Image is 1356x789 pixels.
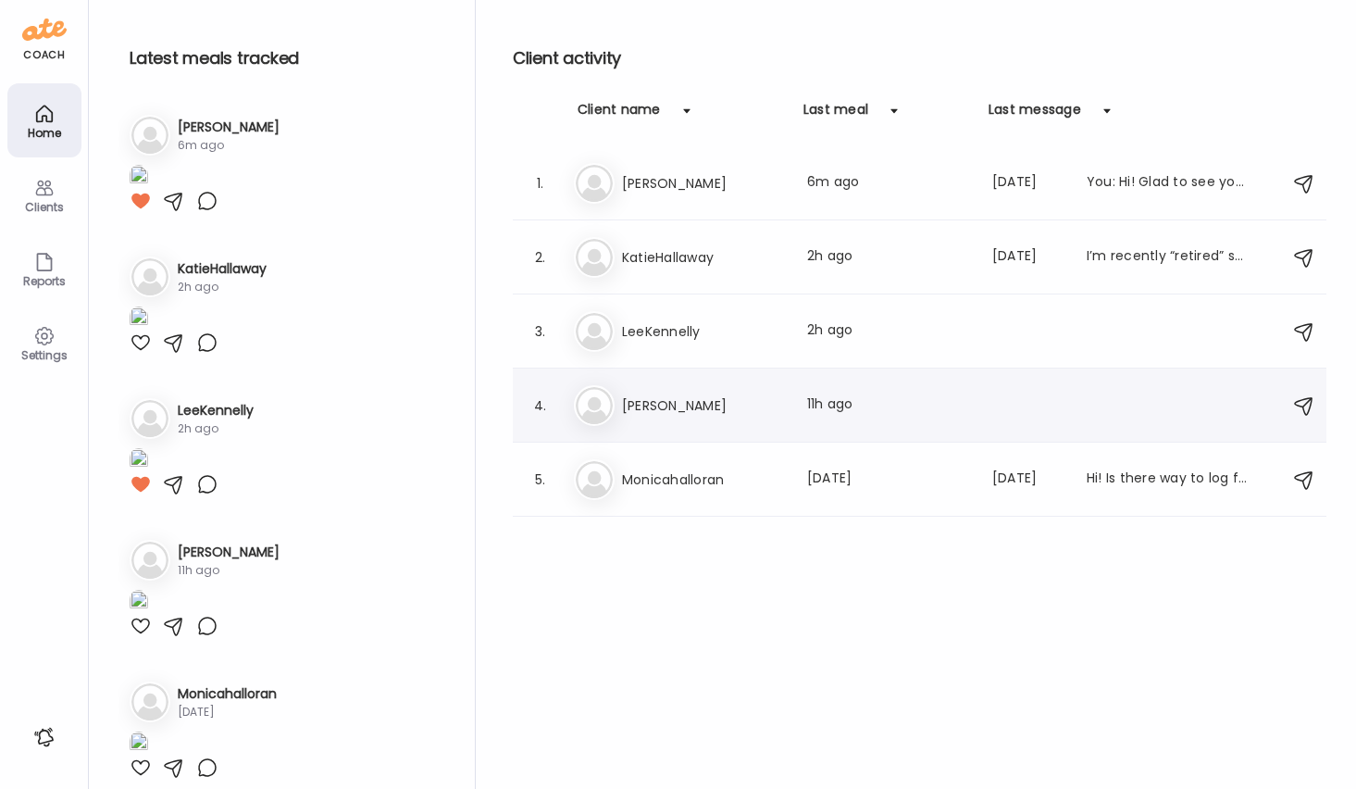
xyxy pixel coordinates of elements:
div: 11h ago [807,394,970,417]
div: Hi! Is there way to log food with out pictures? Or is that how you log your meals? Thank you [1087,469,1250,491]
img: bg-avatar-default.svg [576,387,613,424]
h3: KatieHallaway [622,246,785,269]
div: Home [11,127,78,139]
div: [DATE] [992,172,1064,194]
img: bg-avatar-default.svg [131,258,168,295]
div: Last meal [803,100,868,130]
img: images%2FdT6ontL06Vd1sxj5TUS71aUiQca2%2FepDswsUIiiaWVizD3wsF%2FXw6t3kpEfCyhPlw9NaI6_1080 [130,448,148,473]
div: coach [23,47,65,63]
div: 6m ago [178,137,280,154]
img: images%2F3uhfZ2PFGJZYrMrxNNuwAN7HSJX2%2FFbIn8v8wy1T4VNdIaSYF%2FiqogyF8m9iJvcYqqj9ew_1080 [130,590,148,615]
img: bg-avatar-default.svg [576,461,613,498]
h3: Monicahalloran [178,684,277,704]
div: 2h ago [178,420,254,437]
div: Last message [989,100,1081,130]
img: bg-avatar-default.svg [131,400,168,437]
div: 5. [529,469,552,491]
div: 2h ago [807,320,970,343]
div: 4. [529,394,552,417]
div: 2h ago [178,279,267,295]
div: [DATE] [992,246,1064,269]
div: [DATE] [807,469,970,491]
div: Client name [578,100,661,130]
h3: [PERSON_NAME] [622,172,785,194]
div: You: Hi! Glad to see you on here! You can start taking pictures of your meals and drinks, and pin... [1087,172,1250,194]
div: I’m recently “retired” so home right now and doing big volunteer role this year. Thank you for ch... [1087,246,1250,269]
img: bg-avatar-default.svg [131,542,168,579]
h2: Client activity [513,44,1326,72]
div: Settings [11,349,78,361]
h3: LeeKennelly [178,401,254,420]
div: Reports [11,275,78,287]
h3: Monicahalloran [622,469,785,491]
div: 1. [529,172,552,194]
div: [DATE] [992,469,1064,491]
img: ate [22,15,67,44]
div: Clients [11,201,78,213]
img: bg-avatar-default.svg [131,683,168,720]
h3: [PERSON_NAME] [178,118,280,137]
div: 3. [529,320,552,343]
img: bg-avatar-default.svg [131,117,168,154]
h3: KatieHallaway [178,259,267,279]
img: bg-avatar-default.svg [576,165,613,202]
h3: LeeKennelly [622,320,785,343]
div: [DATE] [178,704,277,720]
div: 11h ago [178,562,280,579]
img: bg-avatar-default.svg [576,239,613,276]
img: images%2FvdBX62ROobQrfKOkvLTtjLCNzBE2%2F4LT2NjN4iCVlQ6Mj49VA%2Fvl2ySlHyafZotf9IhfDW_1080 [130,307,148,332]
h3: [PERSON_NAME] [178,543,280,562]
img: bg-avatar-default.svg [576,313,613,350]
h2: Latest meals tracked [130,44,445,72]
div: 2. [529,246,552,269]
h3: [PERSON_NAME] [622,394,785,417]
img: images%2Fl67D44Vthpd089YgrxJ7KX67eLv2%2FlFH9m3i6PmnB0suif6rj%2FUUyE44aWjNh6l0eOA2C5_1080 [130,165,148,190]
img: images%2F4j2I8B7zxuQiuyUIKoidyYMBaxh2%2FfMLVd11AkCcUUpYSkOMK%2FduMjWPEstNHIUwyN16LQ_1080 [130,732,148,757]
div: 6m ago [807,172,970,194]
div: 2h ago [807,246,970,269]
